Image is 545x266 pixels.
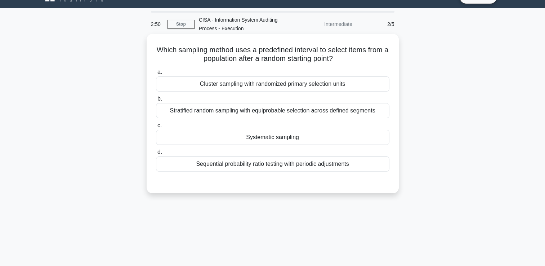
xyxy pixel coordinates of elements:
[195,13,294,36] div: CISA - Information System Auditing Process - Execution
[156,130,389,145] div: Systematic sampling
[156,103,389,118] div: Stratified random sampling with equiprobable selection across defined segments
[167,20,195,29] a: Stop
[294,17,357,31] div: Intermediate
[156,76,389,92] div: Cluster sampling with randomized primary selection units
[157,149,162,155] span: d.
[157,122,162,128] span: c.
[156,156,389,172] div: Sequential probability ratio testing with periodic adjustments
[155,45,390,63] h5: Which sampling method uses a predefined interval to select items from a population after a random...
[157,69,162,75] span: a.
[147,17,167,31] div: 2:50
[357,17,399,31] div: 2/5
[157,96,162,102] span: b.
